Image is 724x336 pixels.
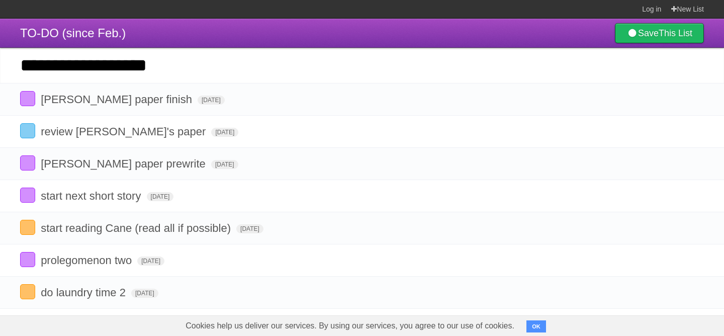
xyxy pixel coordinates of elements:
span: start next short story [41,190,143,202]
b: This List [659,28,692,38]
span: Cookies help us deliver our services. By using our services, you agree to our use of cookies. [175,316,524,336]
label: Done [20,284,35,299]
label: Done [20,91,35,106]
span: [DATE] [211,128,238,137]
span: [DATE] [236,224,263,233]
button: OK [526,320,546,332]
span: [DATE] [131,289,158,298]
span: [DATE] [147,192,174,201]
label: Done [20,220,35,235]
span: [DATE] [198,96,225,105]
span: [DATE] [211,160,238,169]
span: TO-DO (since Feb.) [20,26,126,40]
span: [PERSON_NAME] paper finish [41,93,195,106]
span: start reading Cane (read all if possible) [41,222,233,234]
label: Done [20,123,35,138]
label: Done [20,188,35,203]
a: SaveThis List [615,23,704,43]
span: prolegomenon two [41,254,134,267]
span: [DATE] [137,257,164,266]
span: review [PERSON_NAME]'s paper [41,125,208,138]
span: do laundry time 2 [41,286,128,299]
label: Done [20,252,35,267]
span: [PERSON_NAME] paper prewrite [41,157,208,170]
label: Done [20,155,35,171]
